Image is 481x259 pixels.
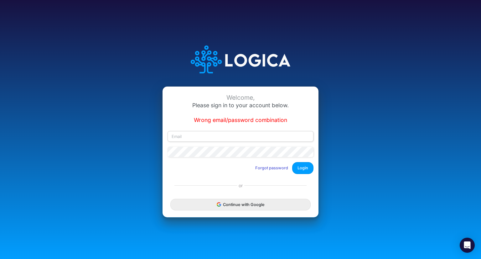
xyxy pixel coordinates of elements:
div: Open Intercom Messenger [460,238,475,253]
input: Email [168,131,313,142]
div: Welcome, [168,94,313,101]
button: Continue with Google [170,199,311,210]
span: Wrong email/password combination [194,117,287,123]
button: Forgot password [251,163,292,173]
span: Please sign in to your account below. [192,102,289,108]
button: Login [292,162,313,174]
